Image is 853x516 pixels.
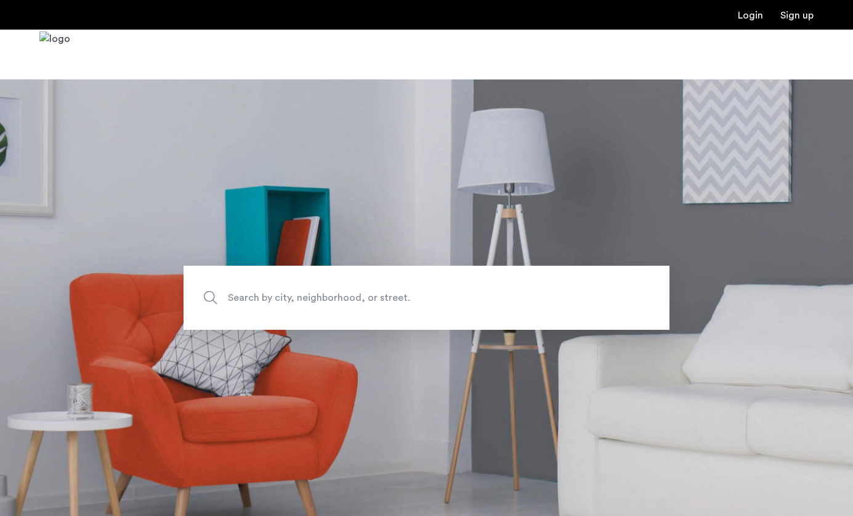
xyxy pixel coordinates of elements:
[780,10,814,20] a: Registration
[184,266,669,330] input: Apartment Search
[228,289,568,306] span: Search by city, neighborhood, or street.
[738,10,763,20] a: Login
[39,31,70,78] a: Cazamio Logo
[39,31,70,78] img: logo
